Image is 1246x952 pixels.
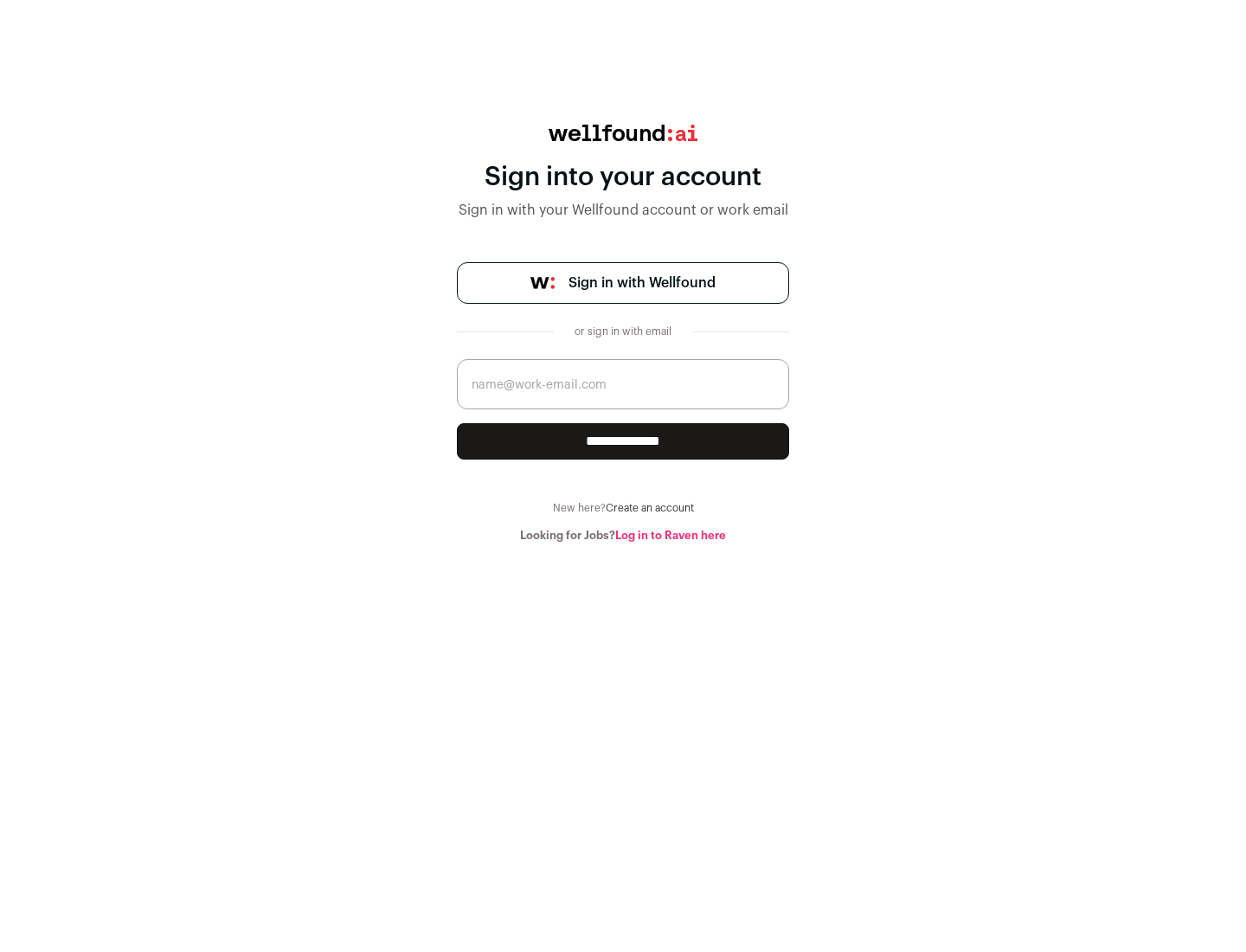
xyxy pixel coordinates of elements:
[457,529,789,543] div: Looking for Jobs?
[457,262,789,304] a: Sign in with Wellfound
[457,200,789,221] div: Sign in with your Wellfound account or work email
[457,162,789,193] div: Sign into your account
[549,125,697,141] img: wellfound:ai
[615,530,726,541] a: Log in to Raven here
[530,277,555,289] img: wellfound-symbol-flush-black-fb3c872781a75f747ccb3a119075da62bfe97bd399995f84a933054e44a575c4.png
[457,359,789,409] input: name@work-email.com
[568,273,716,293] span: Sign in with Wellfound
[606,503,694,513] a: Create an account
[457,501,789,515] div: New here?
[568,325,678,338] div: or sign in with email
